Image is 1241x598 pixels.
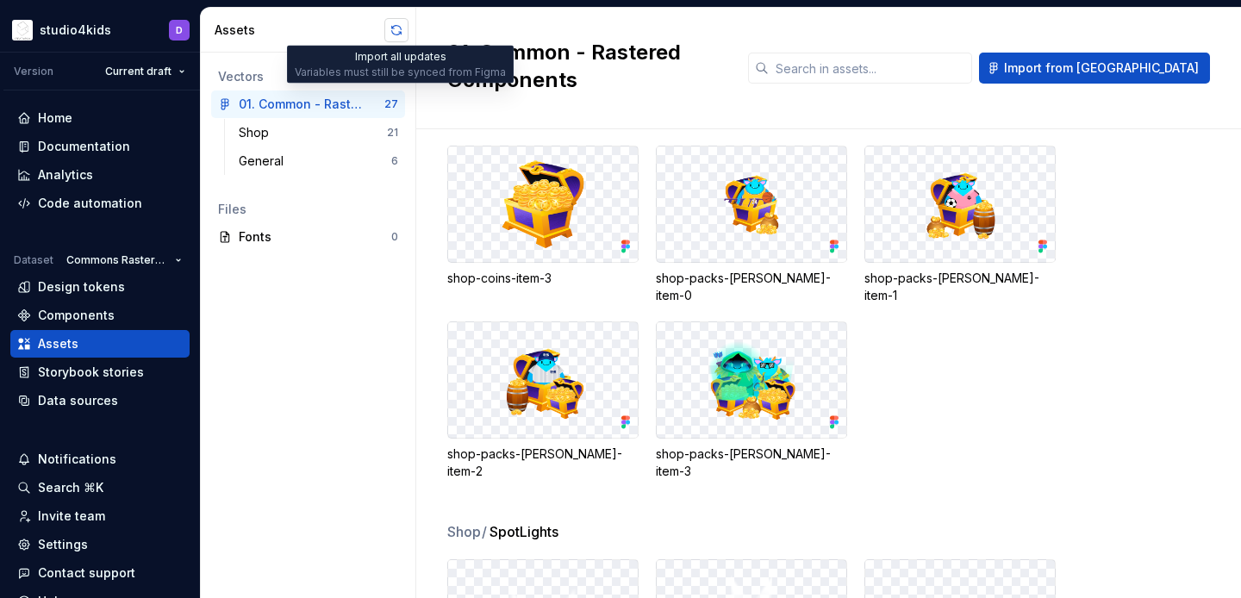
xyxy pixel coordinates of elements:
[211,90,405,118] a: 01. Common - Rastered Components27
[384,97,398,111] div: 27
[232,147,405,175] a: General6
[10,531,190,558] a: Settings
[769,53,972,84] input: Search in assets...
[979,53,1210,84] button: Import from [GEOGRAPHIC_DATA]
[38,109,72,127] div: Home
[218,201,398,218] div: Files
[40,22,111,39] div: studio4kids
[176,23,183,37] div: D
[38,392,118,409] div: Data sources
[232,119,405,146] a: Shop21
[97,59,193,84] button: Current draft
[10,387,190,414] a: Data sources
[10,302,190,329] a: Components
[38,195,142,212] div: Code automation
[38,536,88,553] div: Settings
[447,39,727,94] h2: 01. Common - Rastered Components
[38,451,116,468] div: Notifications
[447,521,488,542] span: Shop
[66,253,168,267] span: Commons Rastered
[38,278,125,296] div: Design tokens
[105,65,171,78] span: Current draft
[387,126,398,140] div: 21
[38,307,115,324] div: Components
[38,166,93,184] div: Analytics
[10,474,190,501] button: Search ⌘K
[391,154,398,168] div: 6
[287,46,514,84] div: Import all updates
[10,190,190,217] a: Code automation
[38,335,78,352] div: Assets
[10,330,190,358] a: Assets
[14,65,53,78] div: Version
[10,559,190,587] button: Contact support
[391,230,398,244] div: 0
[10,502,190,530] a: Invite team
[215,22,384,39] div: Assets
[239,96,367,113] div: 01. Common - Rastered Components
[239,153,290,170] div: General
[239,124,276,141] div: Shop
[38,138,130,155] div: Documentation
[38,479,103,496] div: Search ⌘K
[38,564,135,582] div: Contact support
[10,445,190,473] button: Notifications
[38,508,105,525] div: Invite team
[38,364,144,381] div: Storybook stories
[3,11,196,48] button: studio4kidsD
[10,104,190,132] a: Home
[10,133,190,160] a: Documentation
[10,273,190,301] a: Design tokens
[482,523,487,540] span: /
[864,270,1056,304] div: shop-packs-[PERSON_NAME]-item-1
[218,68,398,85] div: Vectors
[10,161,190,189] a: Analytics
[656,445,847,480] div: shop-packs-[PERSON_NAME]-item-3
[295,65,506,79] div: Variables must still be synced from Figma
[59,248,190,272] button: Commons Rastered
[1004,59,1199,77] span: Import from [GEOGRAPHIC_DATA]
[447,445,639,480] div: shop-packs-[PERSON_NAME]-item-2
[447,270,639,287] div: shop-coins-item-3
[12,20,33,40] img: f1dd3a2a-5342-4756-bcfa-e9eec4c7fc0d.png
[239,228,391,246] div: Fonts
[490,521,558,542] span: SpotLights
[211,223,405,251] a: Fonts0
[656,270,847,304] div: shop-packs-[PERSON_NAME]-item-0
[10,358,190,386] a: Storybook stories
[14,253,53,267] div: Dataset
